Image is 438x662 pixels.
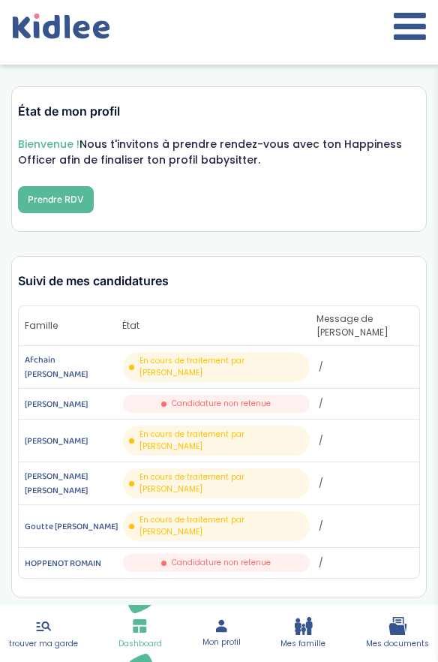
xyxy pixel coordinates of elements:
[202,636,241,648] span: Mon profil
[25,469,120,498] a: [PERSON_NAME] [PERSON_NAME]
[18,137,420,168] p: Nous t'invitons à prendre rendez-vous avec ton Happiness Officer afin de finaliser ton profil bab...
[25,397,120,411] a: [PERSON_NAME]
[18,105,420,119] h3: État de mon profil
[25,353,120,381] a: Afchain [PERSON_NAME]
[316,312,414,339] span: Message de [PERSON_NAME]
[139,471,304,495] span: En cours de traitement par [PERSON_NAME]
[25,556,120,570] a: HOPPENOT ROMAIN
[25,434,120,448] a: [PERSON_NAME]
[18,137,79,152] span: Bienvenue !
[18,186,94,213] button: Prendre RDV
[118,638,162,650] span: Dashboard
[172,557,271,569] span: Candidature non retenue
[280,617,325,650] a: Mes famille
[319,556,414,570] span: /
[202,618,241,648] a: Mon profil
[319,519,414,533] span: /
[122,319,316,333] span: État
[319,434,414,447] span: /
[139,514,304,538] span: En cours de traitement par [PERSON_NAME]
[319,360,414,374] span: /
[366,638,429,650] span: Mes documents
[319,477,414,490] span: /
[139,429,304,453] span: En cours de traitement par [PERSON_NAME]
[172,398,271,410] span: Candidature non retenue
[139,355,304,379] span: En cours de traitement par [PERSON_NAME]
[18,275,420,288] h3: Suivi de mes candidatures
[280,638,325,650] span: Mes famille
[25,519,120,534] a: Goutte [PERSON_NAME]
[366,617,429,650] a: Mes documents
[9,617,78,650] a: trouver ma garde
[319,397,414,411] span: /
[118,617,162,650] a: Dashboard
[25,319,122,333] span: Famille
[9,638,78,650] span: trouver ma garde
